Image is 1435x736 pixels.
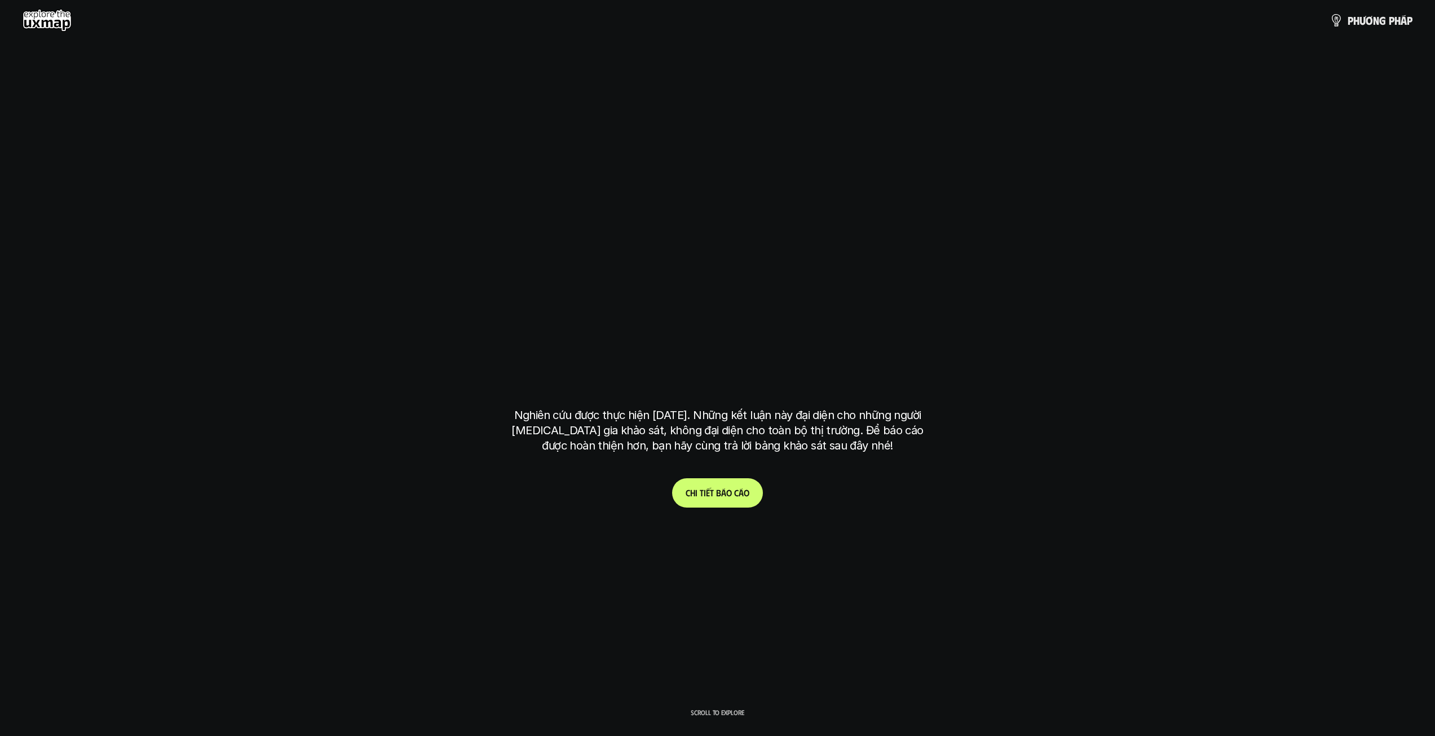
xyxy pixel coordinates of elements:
span: n [1373,14,1379,27]
span: ơ [1366,14,1373,27]
p: Scroll to explore [691,708,744,716]
a: phươngpháp [1330,9,1412,32]
span: p [1407,14,1412,27]
span: g [1379,14,1386,27]
span: h [1353,14,1359,27]
h6: Kết quả nghiên cứu [679,231,765,244]
span: p [1348,14,1353,27]
span: á [721,487,726,498]
span: i [704,487,706,498]
span: t [700,487,704,498]
span: o [726,487,732,498]
a: Chitiếtbáocáo [672,478,763,508]
span: ế [706,487,710,498]
span: C [686,487,690,498]
span: á [1401,14,1407,27]
p: Nghiên cứu được thực hiện [DATE]. Những kết luận này đại diện cho những người [MEDICAL_DATA] gia ... [506,408,929,453]
span: ư [1359,14,1366,27]
span: p [1389,14,1394,27]
span: á [739,487,744,498]
span: i [695,487,697,498]
span: c [734,487,739,498]
span: h [1394,14,1401,27]
h1: tại [GEOGRAPHIC_DATA] [516,346,919,394]
h1: phạm vi công việc của [512,257,924,305]
span: t [710,487,714,498]
span: h [690,487,695,498]
span: o [744,487,749,498]
span: b [716,487,721,498]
